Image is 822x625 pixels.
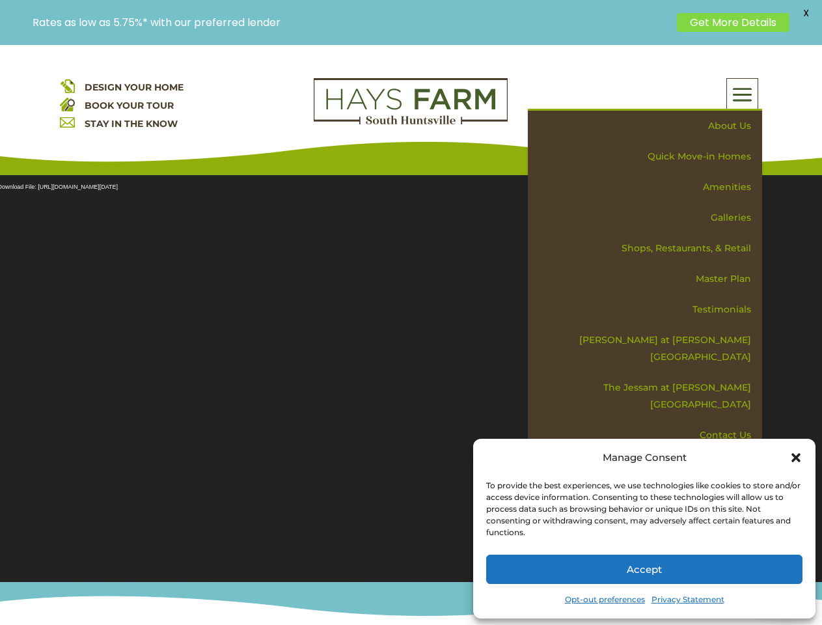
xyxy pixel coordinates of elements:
div: Manage Consent [603,449,687,467]
a: Testimonials [537,294,762,325]
a: hays farm homes huntsville development [314,116,508,128]
a: Privacy Statement [651,590,724,609]
a: DESIGN YOUR HOME [85,81,184,93]
button: Accept [486,555,802,584]
a: Galleries [537,202,762,233]
a: Get More Details [677,13,789,32]
a: Amenities [537,172,762,202]
a: Shops, Restaurants, & Retail [537,233,762,264]
a: The Jessam at [PERSON_NAME][GEOGRAPHIC_DATA] [537,372,762,420]
span: X [796,3,815,23]
div: To provide the best experiences, we use technologies like cookies to store and/or access device i... [486,480,801,538]
a: Contact Us [537,420,762,451]
div: Close dialog [789,451,802,464]
a: BOOK YOUR TOUR [85,100,174,111]
a: About Us [537,111,762,141]
a: [PERSON_NAME] at [PERSON_NAME][GEOGRAPHIC_DATA] [537,325,762,372]
img: book your home tour [60,96,75,111]
a: Master Plan [537,264,762,294]
a: Quick Move-in Homes [537,141,762,172]
a: Opt-out preferences [565,590,645,609]
p: Rates as low as 5.75%* with our preferred lender [33,16,670,29]
img: design your home [60,78,75,93]
img: Logo [314,78,508,125]
a: STAY IN THE KNOW [85,118,178,130]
